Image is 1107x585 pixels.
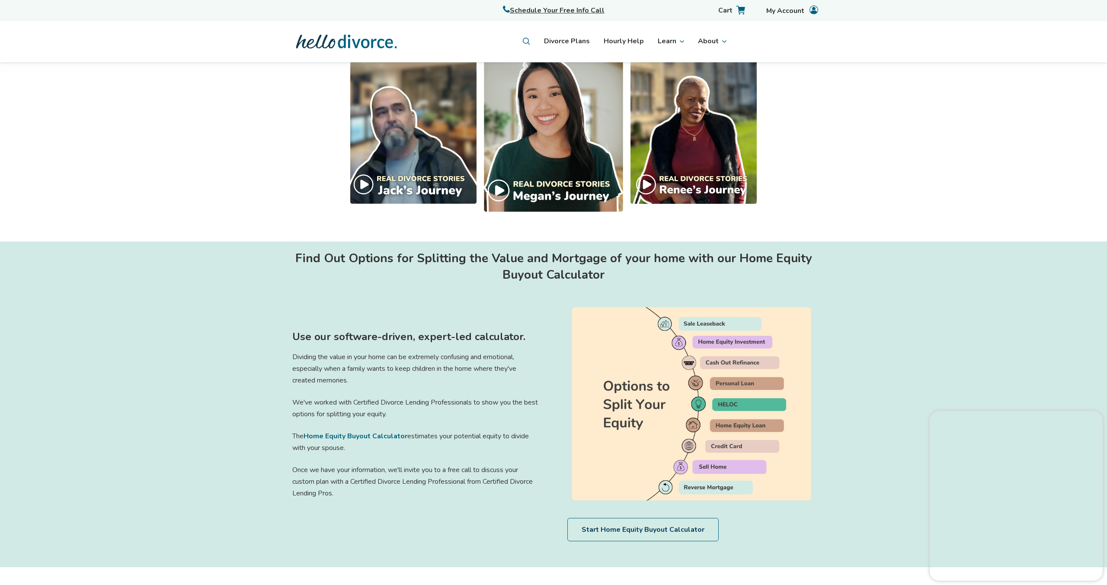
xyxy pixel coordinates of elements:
img: Equity Graphic (2) [567,307,815,501]
span: Home Equity Buyout Calculator [304,431,407,441]
p: Once we have your information, we'll invite you to a free call to discuss your custom plan with a... [292,464,540,499]
h2: Find Out Options for Splitting the Value and Mortgage of your home with our Home Equity Buyout Ca... [292,250,815,283]
li: Learn [653,32,689,51]
p: The estimates your potential equity to divide with your spouse. [292,431,540,454]
a: Start Home Equity Buyout Calculator [567,518,719,541]
iframe: Popup CTA [930,411,1103,581]
li: About [693,32,732,51]
span: My Account [766,5,808,17]
span: Cart [718,5,736,16]
p: Dividing the value in your home can be extremely confusing and emotional, especially when a famil... [292,351,540,386]
a: Cart with 0 items [704,5,745,16]
img: _thumbnail%203.png [630,46,757,204]
img: _thumbnail%201.png [484,38,623,212]
a: Hourly Help [604,35,644,47]
h3: Use our software-driven, expert-led calculator. [292,329,540,344]
img: _thumbnail%202.png [350,46,477,204]
a: Account [752,4,818,17]
iframe: Embedded CTA [735,31,814,52]
a: Schedule Your Free Info Call [503,5,605,16]
p: We've worked with Certified Divorce Lending Professionals to show you the best options for splitt... [292,397,540,420]
a: Divorce Plans [544,35,590,47]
